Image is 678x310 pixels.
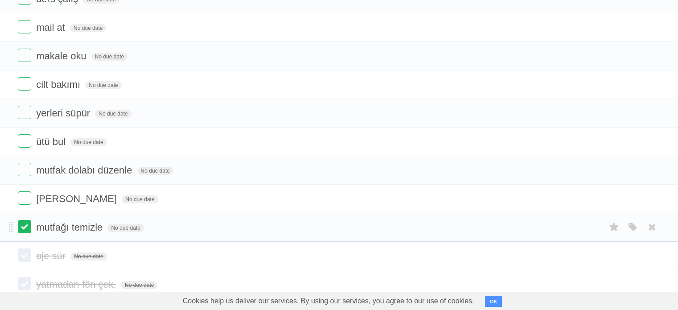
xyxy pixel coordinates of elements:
[18,191,31,205] label: Done
[36,79,82,90] span: cilt bakımı
[137,167,173,175] span: No due date
[18,163,31,176] label: Done
[107,224,144,232] span: No due date
[95,110,131,118] span: No due date
[122,195,158,203] span: No due date
[36,222,105,233] span: mutfağı temizle
[18,134,31,148] label: Done
[36,193,119,204] span: [PERSON_NAME]
[18,277,31,290] label: Done
[36,22,67,33] span: mail at
[36,136,68,147] span: ütü bul
[121,281,157,289] span: No due date
[70,24,106,32] span: No due date
[606,220,623,235] label: Star task
[36,250,68,261] span: oje sür
[70,138,107,146] span: No due date
[36,50,89,62] span: makale oku
[70,252,107,260] span: No due date
[36,279,119,290] span: yatmadan fön çek,
[36,107,92,119] span: yerleri süpür
[18,77,31,91] label: Done
[18,106,31,119] label: Done
[91,53,127,61] span: No due date
[18,220,31,233] label: Done
[18,49,31,62] label: Done
[36,165,134,176] span: mutfak dolabı düzenle
[174,292,483,310] span: Cookies help us deliver our services. By using our services, you agree to our use of cookies.
[18,248,31,262] label: Done
[85,81,121,89] span: No due date
[18,20,31,33] label: Done
[485,296,502,307] button: OK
